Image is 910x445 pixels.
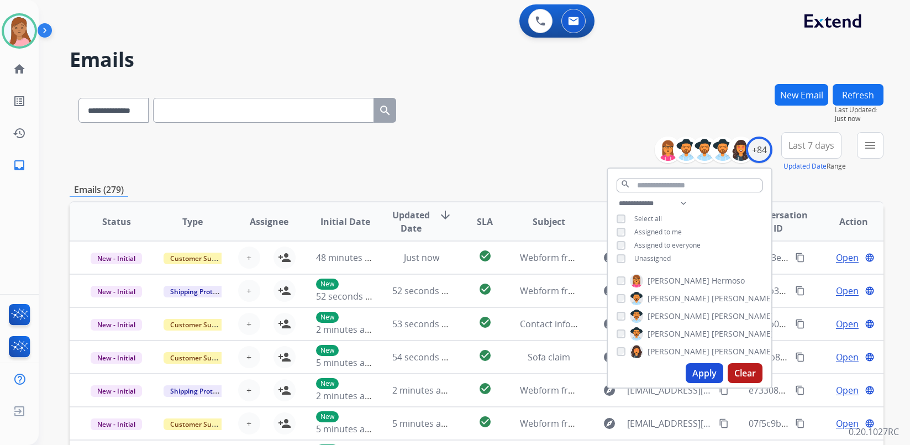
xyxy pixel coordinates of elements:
[865,253,875,263] mat-icon: language
[836,251,859,264] span: Open
[865,385,875,395] mat-icon: language
[634,254,671,263] span: Unassigned
[783,161,846,171] span: Range
[728,363,762,383] button: Clear
[246,317,251,331] span: +
[164,319,235,331] span: Customer Support
[634,240,701,250] span: Assigned to everyone
[478,382,492,395] mat-icon: check_circle
[634,227,682,237] span: Assigned to me
[865,319,875,329] mat-icon: language
[316,423,375,435] span: 5 minutes ago
[648,328,709,339] span: [PERSON_NAME]
[520,417,770,430] span: Webform from [EMAIL_ADDRESS][DOMAIN_NAME] on [DATE]
[91,352,142,364] span: New - Initial
[520,384,770,396] span: Webform from [EMAIL_ADDRESS][DOMAIN_NAME] on [DATE]
[795,352,805,362] mat-icon: content_copy
[795,319,805,329] mat-icon: content_copy
[865,352,875,362] mat-icon: language
[316,357,375,369] span: 5 minutes ago
[603,251,616,264] mat-icon: explore
[520,252,770,264] span: Webform from [EMAIL_ADDRESS][DOMAIN_NAME] on [DATE]
[246,350,251,364] span: +
[865,286,875,296] mat-icon: language
[603,350,616,364] mat-icon: explore
[278,417,291,430] mat-icon: person_add
[712,328,774,339] span: [PERSON_NAME]
[478,249,492,263] mat-icon: check_circle
[603,284,616,297] mat-icon: explore
[836,350,859,364] span: Open
[627,384,713,397] span: [EMAIL_ADDRESS][DOMAIN_NAME]
[603,317,616,331] mat-icon: explore
[749,208,808,235] span: Conversation ID
[70,183,128,197] p: Emails (279)
[278,317,291,331] mat-icon: person_add
[238,280,260,302] button: +
[836,284,859,297] span: Open
[833,84,883,106] button: Refresh
[316,252,380,264] span: 48 minutes ago
[13,62,26,76] mat-icon: home
[182,215,203,228] span: Type
[719,385,729,395] mat-icon: content_copy
[603,417,616,430] mat-icon: explore
[477,215,493,228] span: SLA
[316,323,375,336] span: 2 minutes ago
[164,418,235,430] span: Customer Support
[392,318,457,330] span: 53 seconds ago
[278,350,291,364] mat-icon: person_add
[836,384,859,397] span: Open
[712,275,745,286] span: Hermoso
[164,352,235,364] span: Customer Support
[533,215,565,228] span: Subject
[316,290,381,302] span: 52 seconds ago
[404,252,439,264] span: Just now
[238,247,260,269] button: +
[836,317,859,331] span: Open
[835,106,883,114] span: Last Updated:
[316,345,339,356] p: New
[627,417,713,430] span: [EMAIL_ADDRESS][DOMAIN_NAME]
[392,384,451,396] span: 2 minutes ago
[520,318,604,330] span: Contact information
[392,351,457,363] span: 54 seconds ago
[788,143,834,148] span: Last 7 days
[864,139,877,152] mat-icon: menu
[836,417,859,430] span: Open
[316,312,339,323] p: New
[795,385,805,395] mat-icon: content_copy
[13,127,26,140] mat-icon: history
[378,104,392,117] mat-icon: search
[746,137,772,163] div: +84
[795,253,805,263] mat-icon: content_copy
[439,208,452,222] mat-icon: arrow_downward
[528,351,570,363] span: Sofa claim
[807,202,883,241] th: Action
[719,418,729,428] mat-icon: content_copy
[316,390,375,402] span: 2 minutes ago
[520,285,770,297] span: Webform from [EMAIL_ADDRESS][DOMAIN_NAME] on [DATE]
[246,284,251,297] span: +
[712,346,774,357] span: [PERSON_NAME]
[478,282,492,296] mat-icon: check_circle
[316,411,339,422] p: New
[13,95,26,108] mat-icon: list_alt
[849,425,899,438] p: 0.20.1027RC
[164,253,235,264] span: Customer Support
[712,311,774,322] span: [PERSON_NAME]
[603,384,616,397] mat-icon: explore
[91,319,142,331] span: New - Initial
[164,286,239,297] span: Shipping Protection
[164,385,239,397] span: Shipping Protection
[392,285,457,297] span: 52 seconds ago
[4,15,35,46] img: avatar
[246,417,251,430] span: +
[648,311,709,322] span: [PERSON_NAME]
[278,251,291,264] mat-icon: person_add
[478,349,492,362] mat-icon: check_circle
[648,346,709,357] span: [PERSON_NAME]
[246,251,251,264] span: +
[620,179,630,189] mat-icon: search
[835,114,883,123] span: Just now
